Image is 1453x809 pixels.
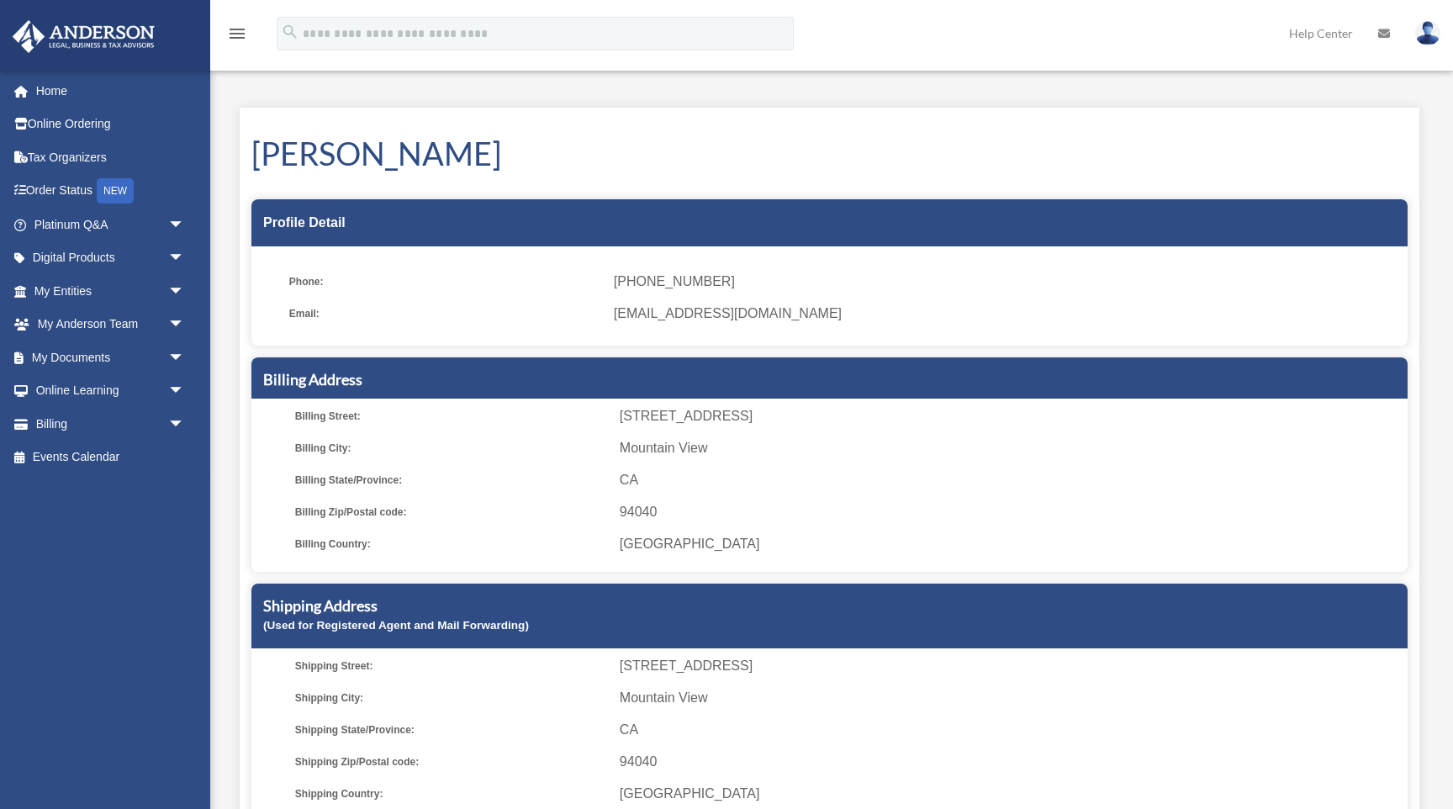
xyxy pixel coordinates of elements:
a: Billingarrow_drop_down [12,407,210,441]
img: User Pic [1415,21,1440,45]
span: [STREET_ADDRESS] [620,404,1402,428]
span: [GEOGRAPHIC_DATA] [620,782,1402,806]
a: Home [12,74,210,108]
a: Platinum Q&Aarrow_drop_down [12,208,210,241]
div: Profile Detail [251,199,1408,246]
h1: [PERSON_NAME] [251,131,1408,176]
span: Shipping State/Province: [295,718,608,742]
span: Mountain View [620,436,1402,460]
span: Billing City: [295,436,608,460]
a: menu [227,29,247,44]
span: Billing Country: [295,532,608,556]
span: Billing Street: [295,404,608,428]
img: Anderson Advisors Platinum Portal [8,20,160,53]
h5: Billing Address [263,369,1396,390]
span: arrow_drop_down [168,208,202,242]
i: menu [227,24,247,44]
span: arrow_drop_down [168,374,202,409]
span: CA [620,468,1402,492]
a: Events Calendar [12,441,210,474]
span: arrow_drop_down [168,308,202,342]
span: 94040 [620,750,1402,774]
span: 94040 [620,500,1402,524]
span: arrow_drop_down [168,341,202,375]
span: [PHONE_NUMBER] [614,270,1396,293]
a: My Documentsarrow_drop_down [12,341,210,374]
span: CA [620,718,1402,742]
span: arrow_drop_down [168,407,202,442]
span: Shipping City: [295,686,608,710]
span: Mountain View [620,686,1402,710]
span: arrow_drop_down [168,274,202,309]
span: Billing State/Province: [295,468,608,492]
span: Shipping Country: [295,782,608,806]
span: Email: [289,302,602,325]
a: My Entitiesarrow_drop_down [12,274,210,308]
h5: Shipping Address [263,595,1396,616]
span: [STREET_ADDRESS] [620,654,1402,678]
a: Online Learningarrow_drop_down [12,374,210,408]
a: Online Ordering [12,108,210,141]
small: (Used for Registered Agent and Mail Forwarding) [263,619,529,632]
i: search [281,23,299,41]
span: Billing Zip/Postal code: [295,500,608,524]
span: Shipping Zip/Postal code: [295,750,608,774]
a: My Anderson Teamarrow_drop_down [12,308,210,341]
div: NEW [97,178,134,204]
span: Phone: [289,270,602,293]
span: Shipping Street: [295,654,608,678]
a: Tax Organizers [12,140,210,174]
span: [EMAIL_ADDRESS][DOMAIN_NAME] [614,302,1396,325]
a: Order StatusNEW [12,174,210,209]
span: [GEOGRAPHIC_DATA] [620,532,1402,556]
a: Digital Productsarrow_drop_down [12,241,210,275]
span: arrow_drop_down [168,241,202,276]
